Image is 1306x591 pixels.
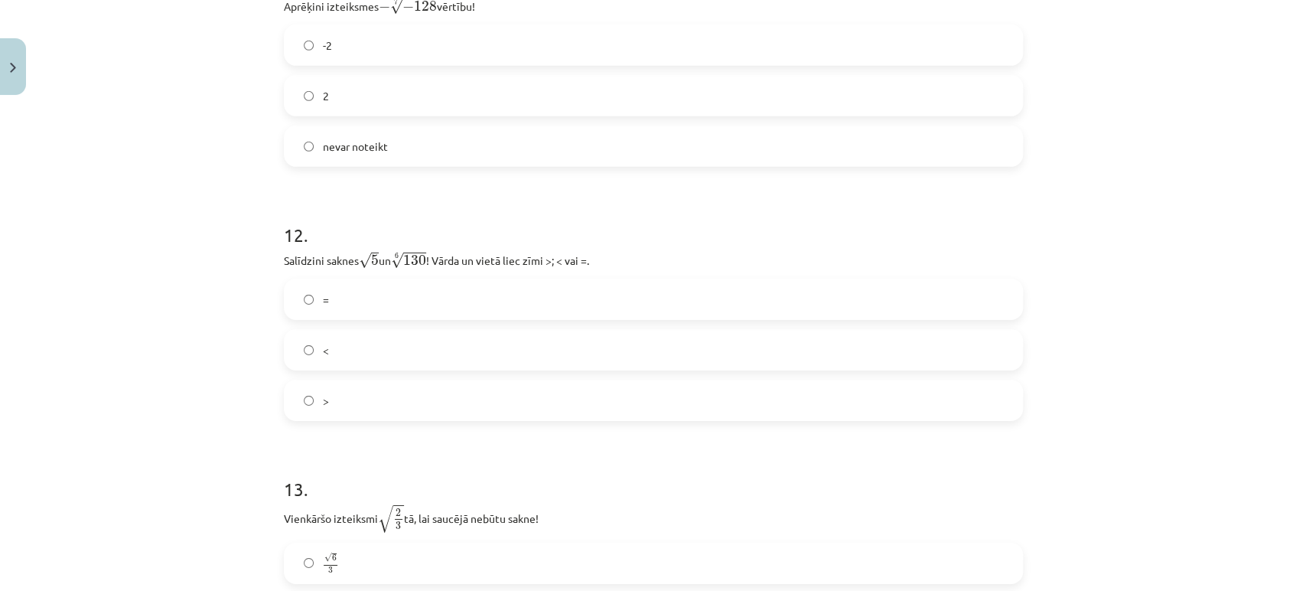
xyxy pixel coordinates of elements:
span: √ [324,553,332,563]
img: icon-close-lesson-0947bae3869378f0d4975bcd49f059093ad1ed9edebbc8119c70593378902aed.svg [10,63,16,73]
span: 128 [414,1,437,11]
span: 130 [403,255,426,266]
input: 2 [304,91,314,101]
span: nevar noteikt [323,139,388,155]
input: < [304,345,314,355]
span: < [323,342,329,358]
span: √ [378,505,393,533]
input: nevar noteikt [304,142,314,152]
span: -2 [323,38,332,54]
span: 3 [396,522,401,530]
span: 5 [371,255,379,266]
span: > [323,393,329,409]
p: Vienkāršo izteiksmi tā, lai saucējā nebūtu sakne! [284,504,1023,534]
input: > [304,396,314,406]
span: √ [391,253,403,269]
span: 3 [328,567,333,574]
h1: 12 . [284,198,1023,245]
span: − [402,2,414,12]
p: Salīdzini saknes un ! Vārda un vietā liec zīmi >; < vai =. [284,250,1023,269]
input: -2 [304,41,314,51]
span: − [379,2,390,12]
span: 2 [396,509,401,517]
input: = [304,295,314,305]
h1: 13 . [284,452,1023,499]
span: = [323,292,329,308]
span: 2 [323,88,329,104]
span: √ [359,253,371,269]
span: 6 [332,555,337,562]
